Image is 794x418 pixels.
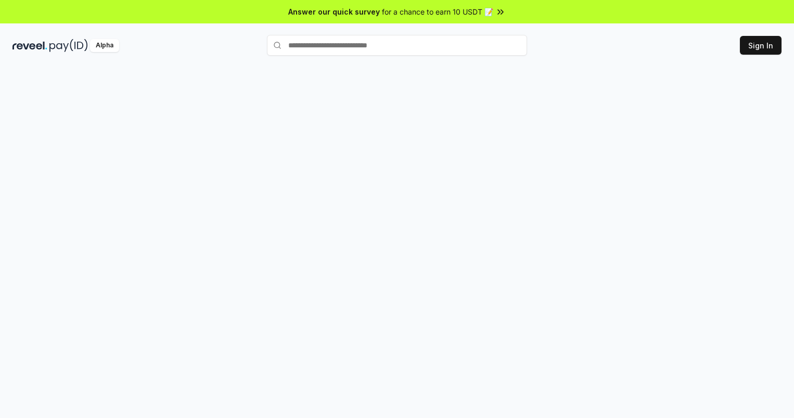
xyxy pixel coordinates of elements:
span: for a chance to earn 10 USDT 📝 [382,6,493,17]
div: Alpha [90,39,119,52]
img: reveel_dark [12,39,47,52]
span: Answer our quick survey [288,6,380,17]
img: pay_id [49,39,88,52]
button: Sign In [740,36,782,55]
